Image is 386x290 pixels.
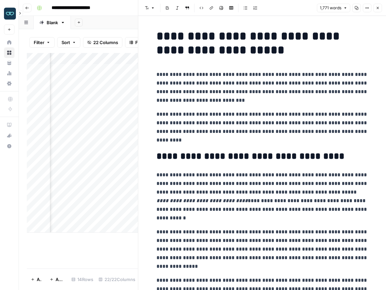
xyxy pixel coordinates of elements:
span: Filter [34,39,44,46]
a: Your Data [4,58,15,68]
a: AirOps Academy [4,120,15,130]
span: Sort [62,39,70,46]
div: 14 Rows [69,274,96,285]
a: Browse [4,47,15,58]
button: Sort [57,37,80,48]
button: Add 10 Rows [46,274,69,285]
div: What's new? [4,131,14,141]
button: Filter [29,37,55,48]
button: Add Row [27,274,46,285]
button: 22 Columns [83,37,122,48]
button: Freeze Columns [125,37,174,48]
button: Help + Support [4,141,15,151]
button: What's new? [4,130,15,141]
div: 22/22 Columns [96,274,138,285]
button: 1,771 words [317,4,350,12]
a: Home [4,37,15,48]
span: Add Row [37,276,42,283]
span: Add 10 Rows [56,276,65,283]
span: 1,771 words [320,5,341,11]
a: Blank [34,16,71,29]
div: Blank [47,19,58,26]
img: Zola Inc Logo [4,8,16,20]
span: 22 Columns [93,39,118,46]
a: Settings [4,78,15,89]
button: Workspace: Zola Inc [4,5,15,22]
a: Usage [4,68,15,79]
